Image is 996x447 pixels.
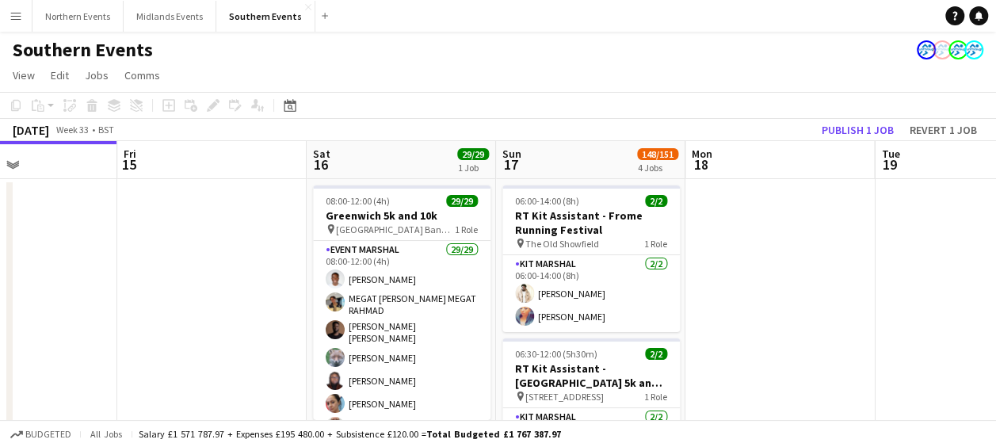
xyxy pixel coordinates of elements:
[457,148,489,160] span: 29/29
[13,68,35,82] span: View
[446,195,478,207] span: 29/29
[933,40,952,59] app-user-avatar: RunThrough Events
[692,147,712,161] span: Mon
[644,391,667,403] span: 1 Role
[25,429,71,440] span: Budgeted
[311,155,330,174] span: 16
[525,391,604,403] span: [STREET_ADDRESS]
[121,155,136,174] span: 15
[139,428,561,440] div: Salary £1 571 787.97 + Expenses £195 480.00 + Subsistence £120.00 =
[500,155,521,174] span: 17
[644,238,667,250] span: 1 Role
[32,1,124,32] button: Northern Events
[964,40,983,59] app-user-avatar: RunThrough Events
[51,68,69,82] span: Edit
[645,348,667,360] span: 2/2
[313,185,490,420] app-job-card: 08:00-12:00 (4h)29/29Greenwich 5k and 10k [GEOGRAPHIC_DATA] Bandstand1 RoleEvent Marshal29/2908:0...
[124,1,216,32] button: Midlands Events
[502,147,521,161] span: Sun
[118,65,166,86] a: Comms
[52,124,92,136] span: Week 33
[8,426,74,443] button: Budgeted
[13,122,49,138] div: [DATE]
[336,223,455,235] span: [GEOGRAPHIC_DATA] Bandstand
[903,120,983,140] button: Revert 1 job
[78,65,115,86] a: Jobs
[124,147,136,161] span: Fri
[637,148,678,160] span: 148/151
[216,1,315,32] button: Southern Events
[502,185,680,332] app-job-card: 06:00-14:00 (8h)2/2RT Kit Assistant - Frome Running Festival The Old Showfield1 RoleKit Marshal2/...
[515,195,579,207] span: 06:00-14:00 (8h)
[85,68,109,82] span: Jobs
[879,155,899,174] span: 19
[13,38,153,62] h1: Southern Events
[313,208,490,223] h3: Greenwich 5k and 10k
[6,65,41,86] a: View
[455,223,478,235] span: 1 Role
[87,428,125,440] span: All jobs
[515,348,597,360] span: 06:30-12:00 (5h30m)
[313,147,330,161] span: Sat
[689,155,712,174] span: 18
[881,147,899,161] span: Tue
[917,40,936,59] app-user-avatar: RunThrough Events
[124,68,160,82] span: Comms
[44,65,75,86] a: Edit
[502,208,680,237] h3: RT Kit Assistant - Frome Running Festival
[458,162,488,174] div: 1 Job
[948,40,967,59] app-user-avatar: RunThrough Events
[525,238,599,250] span: The Old Showfield
[638,162,677,174] div: 4 Jobs
[645,195,667,207] span: 2/2
[98,124,114,136] div: BST
[502,361,680,390] h3: RT Kit Assistant - [GEOGRAPHIC_DATA] 5k and 10k
[426,428,561,440] span: Total Budgeted £1 767 387.97
[502,255,680,332] app-card-role: Kit Marshal2/206:00-14:00 (8h)[PERSON_NAME][PERSON_NAME]
[815,120,900,140] button: Publish 1 job
[326,195,390,207] span: 08:00-12:00 (4h)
